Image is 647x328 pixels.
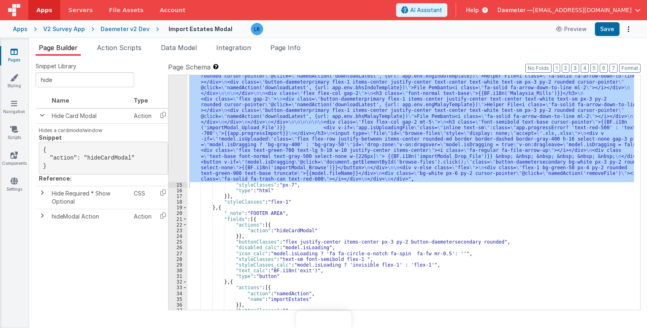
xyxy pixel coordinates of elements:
p: Hides a card window [39,127,168,134]
div: 26 [169,245,188,250]
pre: { "action": "hideCardModal" } [39,142,168,175]
div: 19 [169,205,188,210]
button: 2 [562,64,569,73]
span: Integration [216,44,251,52]
div: 22 [169,222,188,228]
h4: Import Estates Modal [169,26,232,32]
span: Type [134,97,148,104]
span: Action Scripts [97,44,141,52]
button: Format [619,64,641,73]
span: Page Info [270,44,301,52]
span: Daemeter — [497,6,533,14]
div: Apps [13,25,27,33]
button: 3 [571,64,579,73]
div: 25 [169,239,188,245]
div: 18 [169,199,188,205]
div: 20 [169,210,188,216]
span: File Assets [109,6,144,14]
span: Servers [68,6,93,14]
div: 15 [169,182,188,188]
img: 0cc89ea87d3ef7af341bf65f2365a7ce [251,23,263,35]
button: 6 [600,64,608,73]
div: 29 [169,262,188,268]
div: 32 [169,279,188,285]
button: Save [595,22,620,36]
em: modal [69,127,84,133]
span: Page Schema [168,62,211,72]
input: Search Snippets ... [36,72,134,87]
div: 24 [169,233,188,239]
button: Options [623,23,634,35]
span: [EMAIL_ADDRESS][DOMAIN_NAME] [533,6,632,14]
td: Hide Card Modal [48,108,131,124]
div: 16 [169,188,188,193]
td: Action [131,209,155,224]
button: Preview [551,23,592,36]
div: 27 [169,251,188,257]
td: CSS [131,186,155,209]
span: Data Model [161,44,197,52]
strong: Snippet [39,134,62,141]
button: 4 [581,64,589,73]
button: 1 [553,64,560,73]
span: Page Builder [39,44,78,52]
span: Apps [36,6,52,14]
button: No Folds [525,64,552,73]
td: Action [131,108,155,124]
div: 14 [169,16,188,182]
div: 17 [169,193,188,199]
td: Hide Required * Show Optional [48,186,131,209]
span: AI Assistant [410,6,442,14]
div: V2 Survey App [43,25,85,33]
div: 28 [169,257,188,262]
div: 33 [169,285,188,290]
button: AI Assistant [396,3,447,17]
td: hideModal Action [48,209,131,224]
div: 37 [169,308,188,313]
span: Snippet Library [36,62,76,70]
div: 34 [169,291,188,296]
span: Name [52,97,69,104]
div: 35 [169,296,188,302]
div: 36 [169,302,188,308]
span: Help [466,6,479,14]
button: 5 [590,64,598,73]
div: 21 [169,217,188,222]
div: 31 [169,273,188,279]
div: Daemeter v2 Dev [101,25,150,33]
button: 7 [609,64,617,73]
div: 23 [169,228,188,233]
iframe: Marker.io feedback button [296,311,351,328]
button: Daemeter — [EMAIL_ADDRESS][DOMAIN_NAME] [497,6,641,14]
div: 30 [169,268,188,273]
strong: Reference: [39,175,72,182]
